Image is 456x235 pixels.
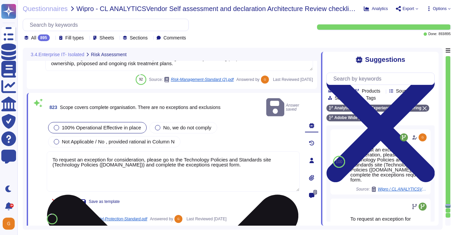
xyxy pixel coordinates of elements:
[65,35,84,40] span: Fill types
[171,78,234,82] span: Risk-Management-Standard (2).pdf
[38,34,50,41] div: 895
[77,5,358,12] span: Wipro - CL ANALYTICSVendor Self assessment and declaration Architecture Review checklist ver 1.7....
[237,78,260,82] span: Answered by
[439,32,451,36] span: 893 / 895
[403,7,414,11] span: Export
[261,76,269,84] img: user
[62,139,175,144] span: Not Applicable / No , provided rational in Column N
[26,19,188,31] input: Search by keywords
[1,216,19,231] button: user
[31,35,36,40] span: All
[163,35,186,40] span: Comments
[372,7,388,11] span: Analytics
[100,35,114,40] span: Sheets
[23,5,68,12] span: Questionnaires
[433,7,447,11] span: Options
[149,77,234,82] span: Source:
[273,78,313,82] span: Last Reviewed [DATE]
[3,218,15,230] img: user
[174,215,182,223] img: user
[364,6,388,11] button: Analytics
[10,204,14,208] div: 9+
[130,35,148,40] span: Sections
[47,151,300,192] textarea: To request an exception for consideration, please go to the Technology Policies and Standards sit...
[313,190,317,195] span: 0
[31,52,84,57] span: 3.4.Enterprise IT- Isolated
[50,217,54,221] span: 90
[62,125,141,130] span: 100% Operational Effective in place
[266,97,300,118] span: Answer saved
[60,105,220,110] span: Scope covers complete organisation. There are no exceptions and exclusions
[336,160,342,164] span: 100
[139,78,143,81] span: 92
[163,125,211,130] span: No, we do not comply
[428,32,437,36] span: Done:
[91,52,127,57] span: Risk Assessment
[47,105,57,110] span: 823
[419,133,427,141] img: user
[330,73,434,85] input: Search by keywords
